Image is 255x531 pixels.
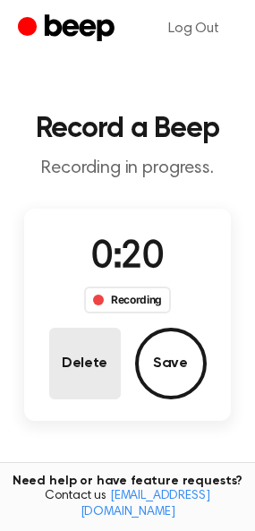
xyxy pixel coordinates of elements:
[135,328,207,399] button: Save Audio Record
[91,239,163,277] span: 0:20
[18,12,119,47] a: Beep
[81,490,210,518] a: [EMAIL_ADDRESS][DOMAIN_NAME]
[14,158,241,180] p: Recording in progress.
[84,287,171,313] div: Recording
[49,328,121,399] button: Delete Audio Record
[11,489,244,520] span: Contact us
[14,115,241,143] h1: Record a Beep
[150,7,237,50] a: Log Out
